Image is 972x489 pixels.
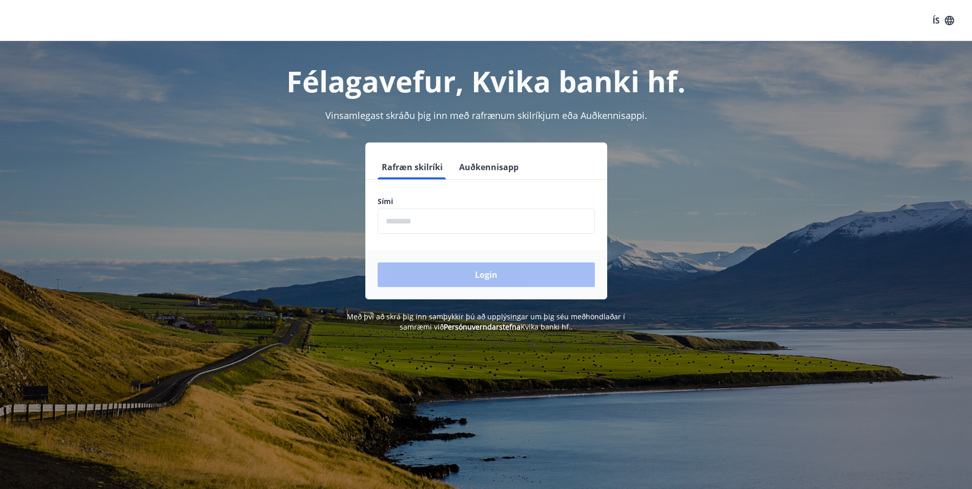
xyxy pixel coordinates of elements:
label: Sími [378,196,595,207]
button: Auðkennisapp [455,155,523,179]
button: Rafræn skilríki [378,155,447,179]
h1: Félagavefur, Kvika banki hf. [130,62,843,100]
button: ÍS [927,11,960,30]
span: Vinsamlegast skráðu þig inn með rafrænum skilríkjum eða Auðkennisappi. [325,109,647,121]
span: Með því að skrá þig inn samþykkir þú að upplýsingar um þig séu meðhöndlaðar í samræmi við Kvika b... [347,312,625,332]
a: Persónuverndarstefna [444,322,521,332]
